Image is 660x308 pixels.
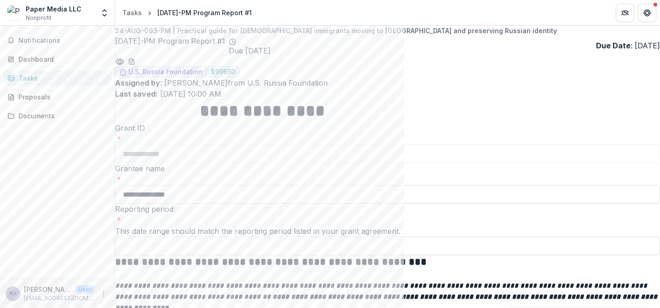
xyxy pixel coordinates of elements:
div: Tasks [18,73,104,83]
div: Proposals [18,92,104,102]
span: Notifications [18,37,107,45]
button: Open entity switcher [98,4,111,22]
div: Paper Media LLC [26,4,81,14]
div: This date range should match the reporting period listed in your grant agreement. [115,226,660,237]
span: U.S. Russia Foundation [128,68,203,76]
button: Partners [616,4,634,22]
div: Кирилл Артёменко <kirill@paperpaper.ru> [9,291,17,296]
strong: Assigned by [115,78,160,87]
button: Preview 8c5076ce-7d1a-44f7-b714-eeb259ee4b50.pdf [115,55,124,66]
button: Notifications [4,33,111,48]
a: Documents [4,108,111,123]
img: Paper Media LLC [7,6,22,20]
p: Grant ID [115,122,145,134]
strong: Last saved: [115,89,158,99]
a: Dashboard [4,52,111,67]
strong: Due Date [596,41,631,50]
h2: [DATE]-PM Program Report #1 [115,35,225,55]
button: download-word-button [128,55,135,66]
p: [PERSON_NAME] <[EMAIL_ADDRESS][DOMAIN_NAME]> [24,285,72,294]
span: Due [DATE] [229,46,271,55]
p: : [DATE] [596,40,660,51]
p: Grantee name [115,163,165,174]
button: More [98,288,109,299]
p: : [PERSON_NAME] from U.S. Russia Foundation [115,77,660,88]
div: [DATE]-PM Program Report #1 [157,8,252,17]
p: User [75,285,94,294]
p: [EMAIL_ADDRESS][DOMAIN_NAME] [24,294,94,302]
div: Tasks [122,8,142,17]
p: Reporting period [115,203,174,215]
p: [DATE] 10:00 AM [115,88,660,99]
span: $ 99650 [211,68,235,76]
a: Tasks [119,6,145,19]
div: Dashboard [18,54,104,64]
button: Get Help [638,4,656,22]
nav: breadcrumb [119,6,255,19]
p: 24-AUG-093-PM | Practical guide for [DEMOGRAPHIC_DATA] immigrants moving to [GEOGRAPHIC_DATA] and... [115,26,660,35]
div: Documents [18,111,104,121]
span: Nonprofit [26,14,52,22]
a: Proposals [4,89,111,105]
a: Tasks [4,70,111,86]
